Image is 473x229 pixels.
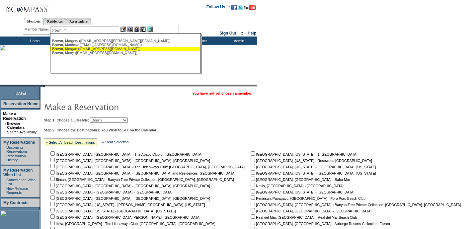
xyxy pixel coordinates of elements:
a: New Release Requests [6,187,28,194]
nobr: [GEOGRAPHIC_DATA], [GEOGRAPHIC_DATA] - [GEOGRAPHIC_DATA] and Residences [GEOGRAPHIC_DATA] [49,171,235,175]
nobr: [GEOGRAPHIC_DATA], [GEOGRAPHIC_DATA] - [GEOGRAPHIC_DATA], [GEOGRAPHIC_DATA] [49,159,210,163]
img: Become our fan on Facebook [231,5,237,10]
span: Brown, M [52,39,68,43]
td: Admin [219,37,257,45]
div: orty ([EMAIL_ADDRESS][DOMAIN_NAME]) [52,51,198,55]
a: Make a Reservation [3,112,26,121]
a: Upcoming Reservations [6,145,28,153]
span: Brown, M [52,51,68,55]
nobr: [GEOGRAPHIC_DATA], [GEOGRAPHIC_DATA] - Auberge Resorts Collection: Etereo [249,222,390,226]
b: Step 2: Choose the Destination(s) You Wish to See on the Calendar: [44,128,158,132]
span: Brown, M [52,47,68,51]
nobr: [GEOGRAPHIC_DATA], [US_STATE] - [PERSON_NAME][GEOGRAPHIC_DATA], [US_STATE] [49,203,205,207]
nobr: [GEOGRAPHIC_DATA] - [GEOGRAPHIC_DATA][PERSON_NAME], [GEOGRAPHIC_DATA] [49,215,200,219]
div: organ ([EMAIL_ADDRESS][DOMAIN_NAME]) [52,47,198,51]
nobr: Real del Mar, [GEOGRAPHIC_DATA] - Real del Mar Beach Club [249,215,357,219]
a: My Reservation Wish List [3,168,33,177]
a: Sign Out [219,31,236,36]
a: My Reservations [3,140,35,145]
a: Browse Calendars [7,121,25,129]
img: Impersonate [134,27,139,32]
td: Follow Us :: [206,4,230,12]
span: [DATE] [15,91,26,95]
nobr: [GEOGRAPHIC_DATA], [GEOGRAPHIC_DATA] - The Abaco Club on [GEOGRAPHIC_DATA] [49,152,202,156]
a: Cancellation Wish List [6,178,36,186]
a: My Contracts [3,200,29,205]
span: :: [241,31,243,36]
nobr: [GEOGRAPHIC_DATA], [US_STATE] - [GEOGRAPHIC_DATA], [US_STATE] [49,209,176,213]
a: » Clear Selection [102,140,129,144]
img: pgTtlMakeReservation.gif [44,100,177,113]
td: · [5,154,6,162]
a: Subscribe to our YouTube Channel [244,7,256,11]
b: » [4,121,6,125]
img: b_edit.gif [120,27,126,32]
div: argery ([EMAIL_ADDRESS][PERSON_NAME][DOMAIN_NAME]) [52,39,198,43]
nobr: Bintan, [GEOGRAPHIC_DATA] - Banyan Tree Private Collection: [GEOGRAPHIC_DATA], [GEOGRAPHIC_DATA] [49,178,234,182]
img: Subscribe to our YouTube Channel [244,5,256,10]
nobr: [GEOGRAPHIC_DATA], [US_STATE] - [GEOGRAPHIC_DATA], [US_STATE] [249,171,376,175]
nobr: [GEOGRAPHIC_DATA], [GEOGRAPHIC_DATA] - Baha Mar [249,178,350,182]
a: Members [24,18,44,25]
nobr: Peninsula Papagayo, [GEOGRAPHIC_DATA] - Poro Poro Beach Club [249,196,365,200]
nobr: [GEOGRAPHIC_DATA], [GEOGRAPHIC_DATA] - The Hideaways Club: [GEOGRAPHIC_DATA], [GEOGRAPHIC_DATA] [49,165,245,169]
nobr: [GEOGRAPHIC_DATA], [GEOGRAPHIC_DATA] - [GEOGRAPHIC_DATA] [249,209,371,213]
a: Follow us on Twitter [238,7,243,11]
span: You have not yet chosen a member. [193,91,252,95]
nobr: [GEOGRAPHIC_DATA], [US_STATE] - Rosewood [GEOGRAPHIC_DATA] [249,159,372,163]
a: Reservation Home [3,102,38,106]
nobr: [GEOGRAPHIC_DATA] - [GEOGRAPHIC_DATA] - [GEOGRAPHIC_DATA] [49,190,173,194]
img: promoShadowLeftCorner.gif [42,85,45,87]
nobr: [GEOGRAPHIC_DATA], [GEOGRAPHIC_DATA] - [GEOGRAPHIC_DATA], [GEOGRAPHIC_DATA] [49,184,210,188]
nobr: [GEOGRAPHIC_DATA], [GEOGRAPHIC_DATA] - Banyan Tree Private Collection: [GEOGRAPHIC_DATA], [GEOGRA... [249,203,461,207]
img: b_calculator.gif [147,27,153,32]
a: Search Availability [7,130,37,134]
img: Reservations [140,27,146,32]
a: Residences [44,18,66,25]
nobr: [GEOGRAPHIC_DATA], [US_STATE] - [GEOGRAPHIC_DATA] [249,190,355,194]
nobr: [GEOGRAPHIC_DATA], [GEOGRAPHIC_DATA] - [GEOGRAPHIC_DATA], [GEOGRAPHIC_DATA] [49,196,210,200]
a: Reservations [66,18,91,25]
a: Reservation History [6,154,26,162]
b: Step 1: Choose a Lifestyle: [44,118,89,122]
a: » Select All Beach Destinations [46,140,95,144]
div: atthew ([EMAIL_ADDRESS][DOMAIN_NAME]) [52,43,198,47]
a: Become our fan on Facebook [231,7,237,11]
span: Brown, M [52,43,68,47]
nobr: [GEOGRAPHIC_DATA], [US_STATE] - [GEOGRAPHIC_DATA], [US_STATE] [249,165,376,169]
nobr: [GEOGRAPHIC_DATA], [US_STATE] - 1 [GEOGRAPHIC_DATA] [249,152,357,156]
img: View [127,27,133,32]
nobr: Nevis, [GEOGRAPHIC_DATA] - [GEOGRAPHIC_DATA] [249,184,344,188]
div: Member Name: [25,27,50,32]
td: · [5,145,6,153]
a: Help [248,31,256,36]
td: · [4,130,6,134]
td: · [5,178,6,186]
td: Home [15,37,53,45]
td: · [5,187,6,194]
img: Follow us on Twitter [238,5,243,10]
nobr: Ibiza, [GEOGRAPHIC_DATA] - The Hideaways Club: [GEOGRAPHIC_DATA], [GEOGRAPHIC_DATA] [49,222,215,226]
